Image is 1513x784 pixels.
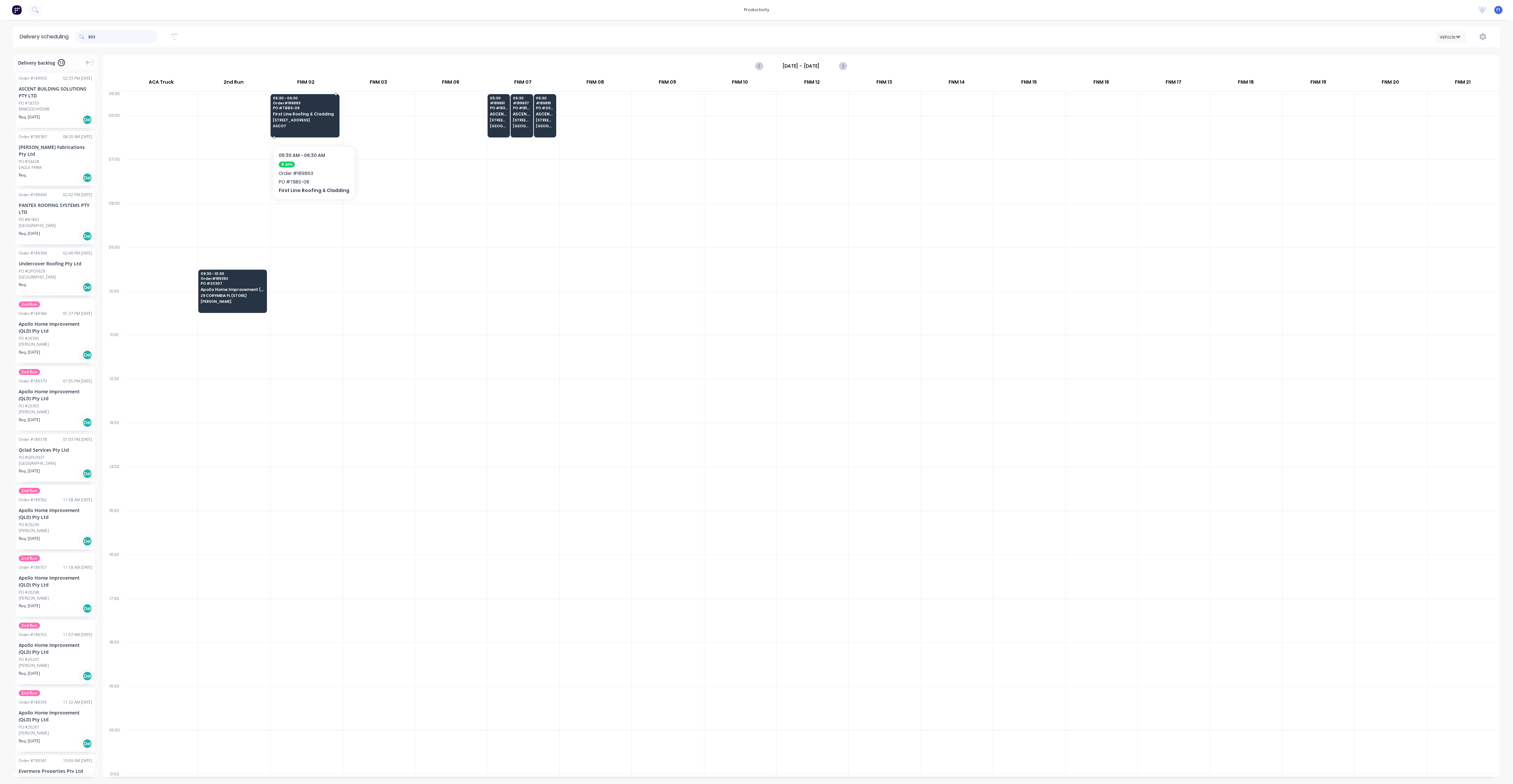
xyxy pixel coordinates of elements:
span: 13 [58,59,65,66]
div: productivity [741,5,773,15]
div: PANTEX ROOFING SYSTEMS PTY LTD [19,202,92,216]
span: Req. [DATE] [19,468,40,474]
div: [PERSON_NAME] [19,528,92,534]
div: Del [82,536,92,546]
span: Req. [DATE] [19,603,40,609]
div: 05:30 [103,90,125,112]
div: FNM 20 [1354,76,1426,91]
div: [GEOGRAPHIC_DATA] [19,274,92,280]
div: [GEOGRAPHIC_DATA] [19,223,92,229]
span: Req. [DATE] [19,738,40,744]
div: Evermore Properties Pty Ltd T/AS Evermore Homes [19,768,92,781]
div: [GEOGRAPHIC_DATA] [19,461,92,466]
div: 08:20 AM [DATE] [63,134,92,140]
div: PO #20305 [19,336,39,341]
div: 11:18 AM [DATE] [63,565,92,570]
div: 13:00 [103,419,125,463]
div: 06:00 [103,112,125,155]
div: FNM 17 [1138,76,1210,91]
div: 18:00 [103,638,125,682]
span: [PERSON_NAME] [201,299,264,303]
span: [STREET_ADDRESS] (STORE) [536,118,554,122]
div: FNM 12 [776,76,848,91]
div: Qclad Services Pty Ltd [19,446,92,453]
span: First Line Roofing & Cladding [273,112,337,116]
div: FNM 14 [921,76,993,91]
span: 05:30 - 06:30 [273,96,337,100]
div: 14:00 [103,463,125,507]
div: 10:00 [103,287,125,331]
span: ASCOT [273,124,337,128]
span: Req. [DATE] [19,231,40,237]
div: 08:00 [103,199,125,243]
div: 15:00 [103,507,125,551]
div: FNM 19 [1282,76,1354,91]
span: 2nd Run [19,690,40,696]
div: [PERSON_NAME] [19,341,92,347]
span: Req. [DATE] [19,536,40,542]
span: 05:30 [536,96,554,100]
div: Del [82,739,92,749]
div: 21:00 [103,770,125,778]
div: [PERSON_NAME] [19,595,92,601]
div: FNM 02 [270,76,342,91]
span: Order # 189893 [273,101,337,105]
div: Vehicle [1440,33,1459,40]
span: [STREET_ADDRESS] (STORE) [490,118,508,122]
div: PO #QPO3931 [19,455,45,461]
div: Del [82,173,92,183]
span: Order # 189392 [201,277,264,280]
div: 17:00 [103,595,125,639]
div: 11:07 AM [DATE] [63,632,92,638]
div: Order # 189357 [19,565,47,570]
div: FNM 16 [1065,76,1137,91]
span: 09:30 - 10:30 [201,272,264,276]
img: Factory [12,5,22,15]
div: ASCENT BUILDING SOLUTIONS PTY LTD [19,85,92,99]
div: FNM 21 [1427,76,1499,91]
div: Undercover Roofing Pty Ltd [19,260,92,267]
div: PO #18333 [19,100,39,106]
div: Del [82,469,92,479]
div: Order # 189341 [19,758,47,764]
div: PO #34428 [19,159,39,165]
div: Order # 189400 [19,192,47,198]
div: 12:00 [103,375,125,419]
div: 11:32 AM [DATE] [63,699,92,705]
div: Del [82,418,92,427]
div: PO #20287 [19,724,39,730]
div: Del [82,115,92,125]
div: FNM 03 [342,76,414,91]
div: FNM 15 [993,76,1065,91]
div: PO #20299 [19,522,39,528]
span: [STREET_ADDRESS] [273,118,337,122]
span: Req. [DATE] [19,671,40,676]
span: ASCENT BUILDING SOLUTIONS PTY LTD [536,112,554,116]
span: Req. [DATE] [19,417,40,423]
div: 16:00 [103,551,125,595]
span: 2nd Run [19,488,40,494]
span: # 189937 [513,101,531,105]
div: FNM 10 [704,76,776,91]
span: 2nd Run [19,369,40,375]
div: Order # 189355 [19,632,47,638]
div: 09:00 [103,243,125,287]
div: 02:40 PM [DATE] [63,250,92,256]
div: 07:00 [103,155,125,199]
span: [GEOGRAPHIC_DATA] [536,124,554,128]
div: Apollo Home Improvement (QLD) Pty Ltd [19,574,92,588]
div: 02:42 PM [DATE] [63,192,92,198]
span: [GEOGRAPHIC_DATA] [490,124,508,128]
span: PO # 18380 [490,106,508,110]
div: PO #20297 [19,657,39,663]
div: Apollo Home Improvement (QLD) Pty Ltd [19,642,92,655]
div: 01:05 PM [DATE] [63,378,92,384]
div: Del [82,350,92,360]
span: ASCENT BUILDING SOLUTIONS PTY LTD [490,112,508,116]
div: Order # 189345 [19,699,47,705]
div: Order # 189394 [19,250,47,256]
span: Delivery backlog [18,59,55,66]
div: 19:00 [103,682,125,726]
div: PO #20298 [19,589,39,595]
div: Order # 189950 [19,75,47,81]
